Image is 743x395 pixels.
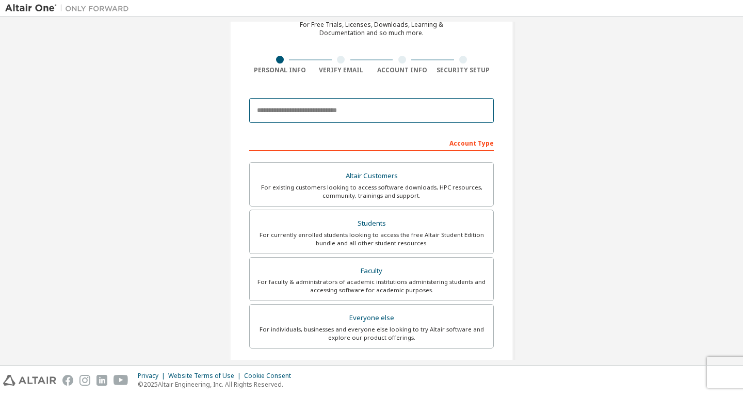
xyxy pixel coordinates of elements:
[249,66,311,74] div: Personal Info
[372,66,433,74] div: Account Info
[256,311,487,325] div: Everyone else
[96,375,107,386] img: linkedin.svg
[256,325,487,342] div: For individuals, businesses and everyone else looking to try Altair software and explore our prod...
[62,375,73,386] img: facebook.svg
[300,21,443,37] div: For Free Trials, Licenses, Downloads, Learning & Documentation and so much more.
[256,278,487,294] div: For faculty & administrators of academic institutions administering students and accessing softwa...
[249,134,494,151] div: Account Type
[114,375,128,386] img: youtube.svg
[5,3,134,13] img: Altair One
[3,375,56,386] img: altair_logo.svg
[256,169,487,183] div: Altair Customers
[433,66,494,74] div: Security Setup
[79,375,90,386] img: instagram.svg
[168,372,244,380] div: Website Terms of Use
[244,372,297,380] div: Cookie Consent
[311,66,372,74] div: Verify Email
[256,264,487,278] div: Faculty
[138,380,297,389] p: © 2025 Altair Engineering, Inc. All Rights Reserved.
[256,231,487,247] div: For currently enrolled students looking to access the free Altair Student Edition bundle and all ...
[138,372,168,380] div: Privacy
[256,216,487,231] div: Students
[256,183,487,200] div: For existing customers looking to access software downloads, HPC resources, community, trainings ...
